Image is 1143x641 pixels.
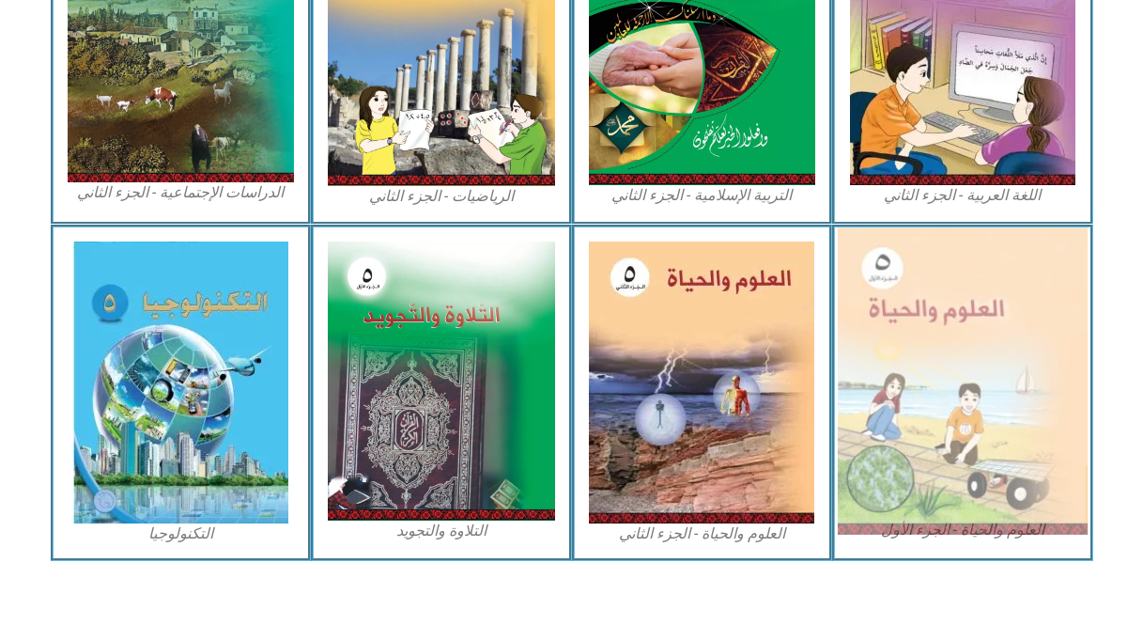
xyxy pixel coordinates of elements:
[328,521,555,541] figcaption: التلاوة والتجويد
[849,185,1076,206] figcaption: اللغة العربية - الجزء الثاني
[68,524,295,544] figcaption: التكنولوجيا
[68,182,295,203] figcaption: الدراسات الإجتماعية - الجزء الثاني
[589,524,816,544] figcaption: العلوم والحياة - الجزء الثاني
[589,185,816,206] figcaption: التربية الإسلامية - الجزء الثاني
[328,186,555,207] figcaption: الرياضيات - الجزء الثاني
